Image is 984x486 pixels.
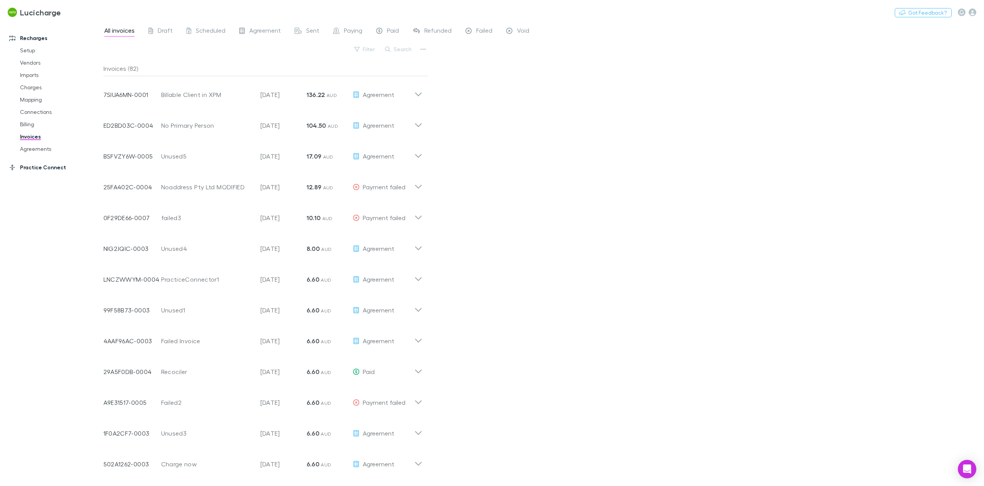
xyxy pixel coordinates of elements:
[321,277,331,283] span: AUD
[12,81,108,94] a: Charges
[307,183,322,191] strong: 12.89
[363,399,405,406] span: Payment failed
[161,90,253,99] div: Billable Client in XPM
[321,400,331,406] span: AUD
[307,276,319,283] strong: 6.60
[161,121,253,130] div: No Primary Person
[260,275,307,284] p: [DATE]
[97,261,429,292] div: LNCZWWYM-0004PracticeConnector1[DATE]6.60 AUDAgreement
[161,244,253,253] div: Unused4
[260,398,307,407] p: [DATE]
[103,121,161,130] p: ED2BD03C-0004
[103,398,161,407] p: A9E31517-0005
[895,8,952,17] button: Got Feedback?
[103,275,161,284] p: LNCZWWYM-0004
[307,460,319,468] strong: 6.60
[424,27,452,37] span: Refunded
[103,182,161,192] p: 25FA402C-0004
[307,214,321,222] strong: 10.10
[260,121,307,130] p: [DATE]
[363,152,394,160] span: Agreement
[249,27,281,37] span: Agreement
[12,57,108,69] a: Vendors
[328,123,338,129] span: AUD
[306,27,319,37] span: Sent
[103,213,161,222] p: 0F29DE66-0007
[161,367,253,376] div: Recociler
[8,8,17,17] img: Lucicharge's Logo
[363,214,405,221] span: Payment failed
[322,215,333,221] span: AUD
[363,337,394,344] span: Agreement
[12,94,108,106] a: Mapping
[517,27,529,37] span: Void
[321,308,331,314] span: AUD
[12,118,108,130] a: Billing
[260,306,307,315] p: [DATE]
[97,292,429,322] div: 99F58B73-0003Unused1[DATE]6.60 AUDAgreement
[12,143,108,155] a: Agreements
[363,460,394,468] span: Agreement
[323,154,334,160] span: AUD
[103,306,161,315] p: 99F58B73-0003
[476,27,492,37] span: Failed
[12,69,108,81] a: Imports
[307,245,320,252] strong: 8.00
[363,306,394,314] span: Agreement
[307,306,319,314] strong: 6.60
[307,399,319,406] strong: 6.60
[97,107,429,138] div: ED2BD03C-0004No Primary Person[DATE]104.50 AUDAgreement
[161,306,253,315] div: Unused1
[307,337,319,345] strong: 6.60
[161,275,253,284] div: PracticeConnector1
[363,91,394,98] span: Agreement
[260,213,307,222] p: [DATE]
[307,122,326,129] strong: 104.50
[97,446,429,476] div: 502A1262-0003Charge now[DATE]6.60 AUDAgreement
[97,415,429,446] div: 1F0A2CF7-0003Unused3[DATE]6.60 AUDAgreement
[97,230,429,261] div: NIG2JQIC-0003Unused4[DATE]8.00 AUDAgreement
[323,185,334,190] span: AUD
[321,246,332,252] span: AUD
[196,27,225,37] span: Scheduled
[103,429,161,438] p: 1F0A2CF7-0003
[321,369,331,375] span: AUD
[97,322,429,353] div: 4AAF96AC-0003Failed Invoice[DATE]6.60 AUDAgreement
[321,462,331,468] span: AUD
[260,90,307,99] p: [DATE]
[387,27,399,37] span: Paid
[350,45,380,54] button: Filter
[12,106,108,118] a: Connections
[103,90,161,99] p: 7SIUA6MN-0001
[363,368,375,375] span: Paid
[260,367,307,376] p: [DATE]
[103,367,161,376] p: 29A5F0DB-0004
[103,152,161,161] p: BSFVZY6W-0005
[12,130,108,143] a: Invoices
[2,32,108,44] a: Recharges
[97,353,429,384] div: 29A5F0DB-0004Recociler[DATE]6.60 AUDPaid
[103,244,161,253] p: NIG2JQIC-0003
[260,152,307,161] p: [DATE]
[344,27,362,37] span: Paying
[363,276,394,283] span: Agreement
[161,182,253,192] div: Noaddress Pty Ltd MODIFIED
[321,339,331,344] span: AUD
[104,27,135,37] span: All invoices
[260,182,307,192] p: [DATE]
[103,459,161,469] p: 502A1262-0003
[260,336,307,346] p: [DATE]
[161,459,253,469] div: Charge now
[307,152,322,160] strong: 17.09
[321,431,331,437] span: AUD
[3,3,66,22] a: Lucicharge
[161,213,253,222] div: failed3
[260,244,307,253] p: [DATE]
[158,27,173,37] span: Draft
[97,199,429,230] div: 0F29DE66-0007failed3[DATE]10.10 AUDPayment failed
[20,8,61,17] h3: Lucicharge
[363,122,394,129] span: Agreement
[2,161,108,174] a: Practice Connect
[97,384,429,415] div: A9E31517-0005Failed2[DATE]6.60 AUDPayment failed
[161,398,253,407] div: Failed2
